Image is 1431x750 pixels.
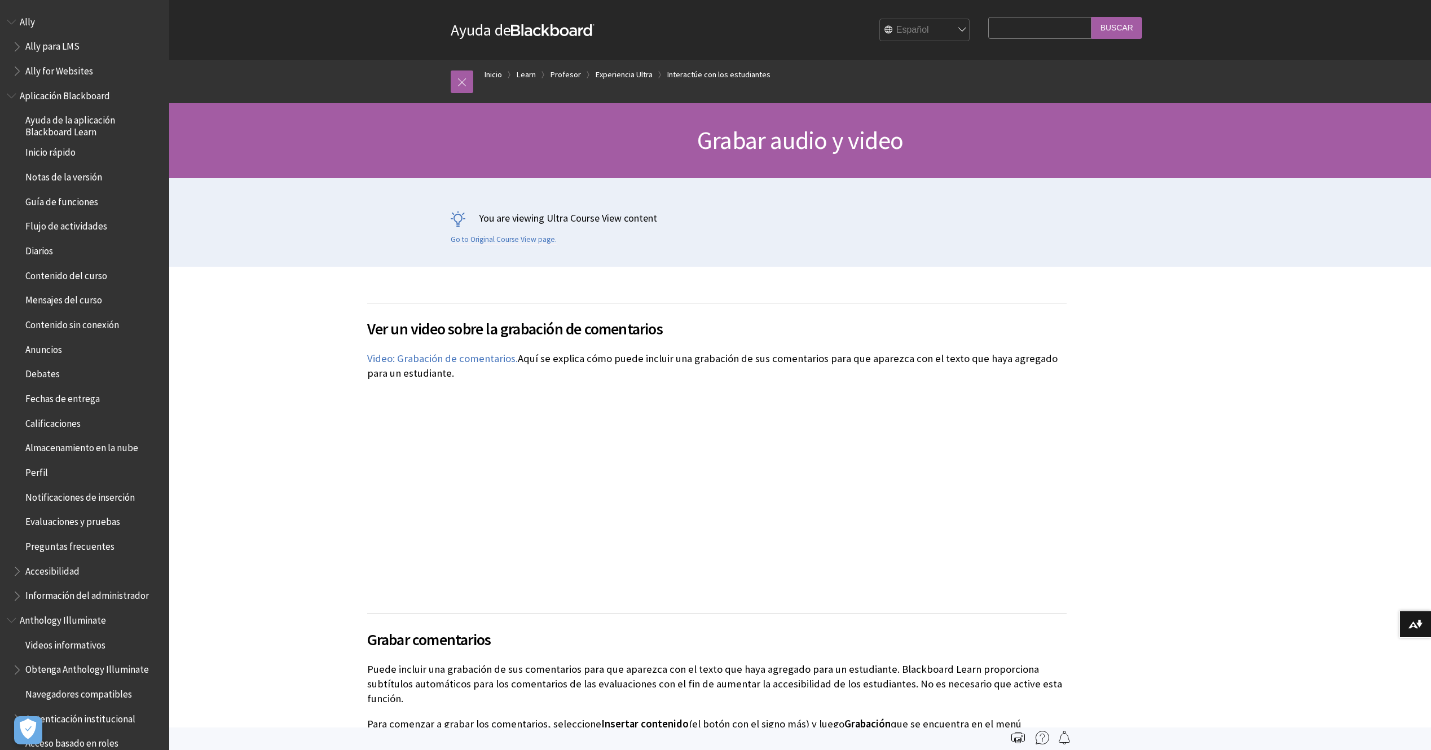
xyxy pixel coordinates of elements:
span: Información del administrador [25,586,149,602]
span: Autenticación institucional [25,709,135,725]
span: Grabar audio y video [697,125,903,156]
strong: Blackboard [511,24,595,36]
a: Learn [517,68,536,82]
a: Video: Grabación de comentarios. [367,352,518,365]
span: Debates [25,365,60,380]
span: Notas de la versión [25,167,102,183]
img: More help [1036,731,1049,744]
h2: Ver un video sobre la grabación de comentarios [367,303,1067,341]
input: Buscar [1091,17,1142,39]
a: Go to Original Course View page. [451,235,557,245]
span: Acceso basado en roles [25,734,118,749]
span: Videos informativos [25,636,105,651]
span: Guía de funciones [25,192,98,208]
span: Insertar contenido [601,717,689,730]
span: Anthology Illuminate [20,611,106,626]
span: Anuncios [25,340,62,355]
p: Para comenzar a grabar los comentarios, seleccione (el botón con el signo más) y luego que se enc... [367,717,1067,746]
img: Follow this page [1058,731,1071,744]
h2: Grabar comentarios [367,614,1067,651]
span: Notificaciones de inserción [25,488,135,503]
a: Experiencia Ultra [596,68,653,82]
span: Accesibilidad [25,562,80,577]
span: Ally [20,12,35,28]
select: Site Language Selector [880,19,970,42]
span: Obtenga Anthology Illuminate [25,660,149,676]
span: Grabación [844,717,891,730]
span: Ally para LMS [25,37,80,52]
span: Contenido sin conexión [25,315,119,330]
span: Fechas de entrega [25,389,100,404]
span: Preguntas frecuentes [25,537,115,552]
p: You are viewing Ultra Course View content [451,211,1150,225]
span: Contenido del curso [25,266,107,281]
span: Evaluaciones y pruebas [25,513,120,528]
span: Calificaciones [25,414,81,429]
img: Print [1011,731,1025,744]
a: Ayuda deBlackboard [451,20,595,40]
span: Ayuda de la aplicación Blackboard Learn [25,111,161,138]
a: Interactúe con los estudiantes [667,68,770,82]
span: Inicio rápido [25,143,76,158]
span: Diarios [25,241,53,257]
span: Perfil [25,463,48,478]
span: Navegadores compatibles [25,685,132,700]
span: Ally for Websites [25,61,93,77]
p: Puede incluir una grabación de sus comentarios para que aparezca con el texto que haya agregado p... [367,662,1067,707]
span: Almacenamiento en la nube [25,439,138,454]
span: Aplicación Blackboard [20,86,110,102]
nav: Book outline for Anthology Ally Help [7,12,162,81]
a: Profesor [551,68,581,82]
span: Flujo de actividades [25,217,107,232]
span: Mensajes del curso [25,291,102,306]
p: Aquí se explica cómo puede incluir una grabación de sus comentarios para que aparezca con el text... [367,351,1067,381]
a: Inicio [485,68,502,82]
button: Abrir preferencias [14,716,42,744]
nav: Book outline for Blackboard App Help [7,86,162,605]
